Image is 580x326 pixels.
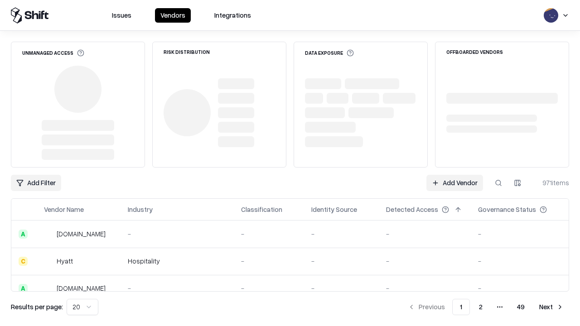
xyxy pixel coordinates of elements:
div: Hospitality [128,256,227,266]
button: 2 [472,299,490,315]
div: Vendor Name [44,205,84,214]
div: Detected Access [386,205,438,214]
div: C [19,257,28,266]
div: - [241,229,297,239]
div: - [128,283,227,293]
div: Hyatt [57,256,73,266]
button: Add Filter [11,175,61,191]
div: Risk Distribution [164,49,210,54]
div: Offboarded Vendors [446,49,503,54]
img: primesec.co.il [44,284,53,293]
div: - [386,229,464,239]
img: Hyatt [44,257,53,266]
div: Classification [241,205,282,214]
div: A [19,284,28,293]
div: - [478,256,561,266]
div: - [311,229,372,239]
div: - [241,256,297,266]
div: - [478,229,561,239]
div: Identity Source [311,205,357,214]
div: - [386,283,464,293]
div: [DOMAIN_NAME] [57,283,106,293]
div: - [478,283,561,293]
div: Industry [128,205,153,214]
button: Next [534,299,569,315]
div: - [311,256,372,266]
a: Add Vendor [426,175,483,191]
button: Issues [106,8,137,23]
button: Integrations [209,8,256,23]
img: intrado.com [44,230,53,239]
div: Data Exposure [305,49,354,57]
div: - [311,283,372,293]
div: [DOMAIN_NAME] [57,229,106,239]
div: - [386,256,464,266]
div: - [241,283,297,293]
button: Vendors [155,8,191,23]
button: 49 [510,299,532,315]
div: Unmanaged Access [22,49,84,57]
div: - [128,229,227,239]
button: 1 [452,299,470,315]
div: A [19,230,28,239]
nav: pagination [402,299,569,315]
div: 971 items [533,178,569,187]
p: Results per page: [11,302,63,312]
div: Governance Status [478,205,536,214]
